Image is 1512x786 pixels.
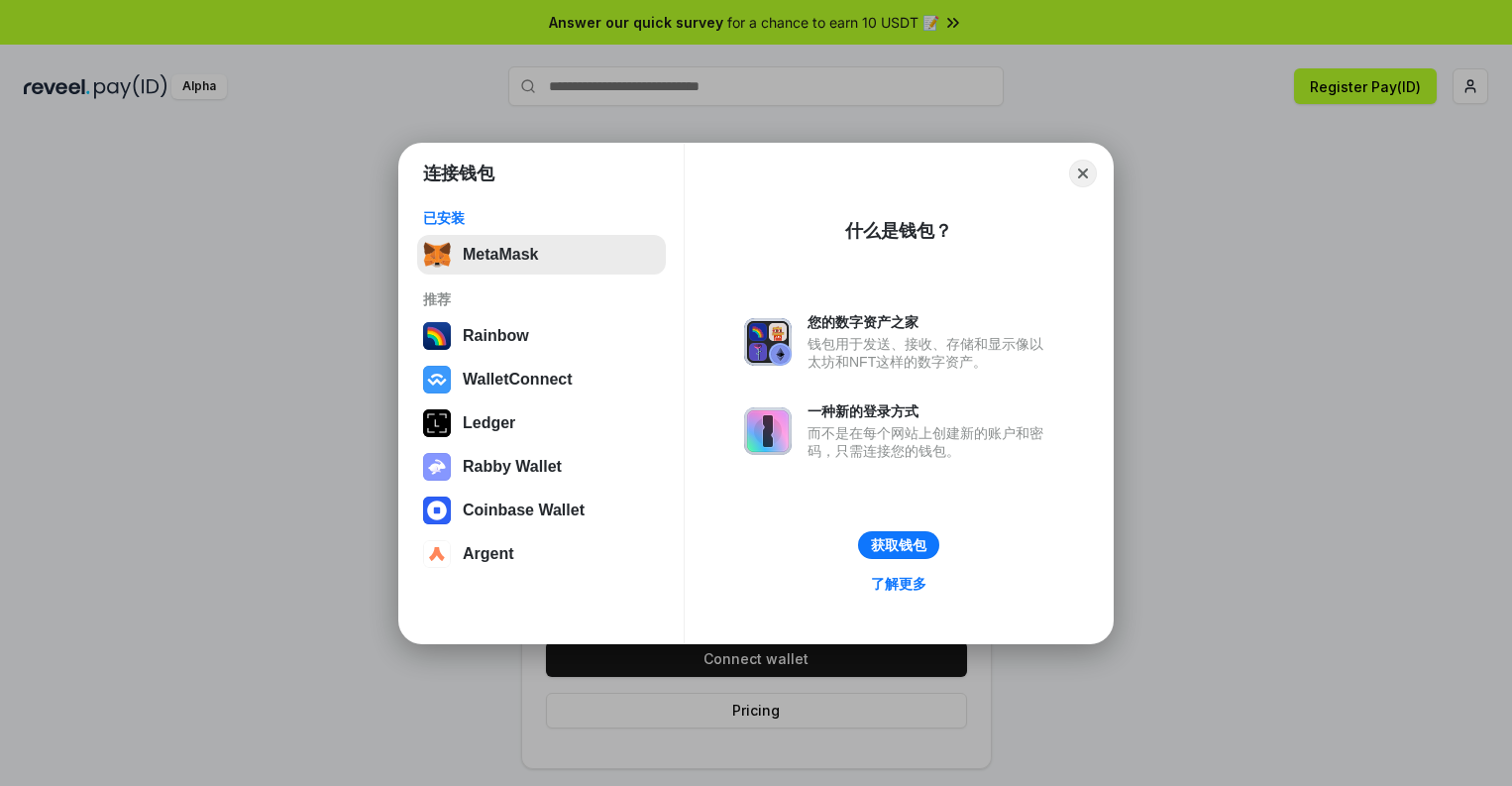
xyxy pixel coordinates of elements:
img: svg+xml,%3Csvg%20width%3D%2228%22%20height%3D%2228%22%20viewBox%3D%220%200%2028%2028%22%20fill%3D... [423,540,451,568]
div: 已安装 [423,209,660,227]
h1: 连接钱包 [423,162,494,185]
div: 您的数字资产之家 [808,313,1053,331]
div: 什么是钱包？ [845,219,952,243]
button: Rabby Wallet [417,447,666,487]
div: 钱包用于发送、接收、存储和显示像以太坊和NFT这样的数字资产。 [808,335,1053,371]
button: MetaMask [417,235,666,275]
button: Close [1069,160,1097,187]
div: Coinbase Wallet [463,502,585,519]
div: Argent [463,545,514,563]
img: svg+xml,%3Csvg%20width%3D%2228%22%20height%3D%2228%22%20viewBox%3D%220%200%2028%2028%22%20fill%3D... [423,497,451,524]
div: 了解更多 [871,575,926,593]
div: 获取钱包 [871,536,926,554]
div: Rabby Wallet [463,458,562,476]
img: svg+xml,%3Csvg%20xmlns%3D%22http%3A%2F%2Fwww.w3.org%2F2000%2Fsvg%22%20fill%3D%22none%22%20viewBox... [423,453,451,481]
button: Rainbow [417,316,666,356]
img: svg+xml,%3Csvg%20width%3D%2228%22%20height%3D%2228%22%20viewBox%3D%220%200%2028%2028%22%20fill%3D... [423,366,451,393]
button: WalletConnect [417,360,666,399]
button: 获取钱包 [858,531,939,559]
a: 了解更多 [859,571,938,597]
img: svg+xml,%3Csvg%20xmlns%3D%22http%3A%2F%2Fwww.w3.org%2F2000%2Fsvg%22%20fill%3D%22none%22%20viewBox... [744,318,792,366]
button: Coinbase Wallet [417,491,666,530]
img: svg+xml,%3Csvg%20xmlns%3D%22http%3A%2F%2Fwww.w3.org%2F2000%2Fsvg%22%20fill%3D%22none%22%20viewBox... [744,407,792,455]
div: 推荐 [423,290,660,308]
div: 一种新的登录方式 [808,402,1053,420]
button: Argent [417,534,666,574]
img: svg+xml,%3Csvg%20xmlns%3D%22http%3A%2F%2Fwww.w3.org%2F2000%2Fsvg%22%20width%3D%2228%22%20height%3... [423,409,451,437]
div: 而不是在每个网站上创建新的账户和密码，只需连接您的钱包。 [808,424,1053,460]
div: MetaMask [463,246,538,264]
div: Ledger [463,414,515,432]
button: Ledger [417,403,666,443]
img: svg+xml,%3Csvg%20fill%3D%22none%22%20height%3D%2233%22%20viewBox%3D%220%200%2035%2033%22%20width%... [423,241,451,269]
div: Rainbow [463,327,529,345]
img: svg+xml,%3Csvg%20width%3D%22120%22%20height%3D%22120%22%20viewBox%3D%220%200%20120%20120%22%20fil... [423,322,451,350]
div: WalletConnect [463,371,573,389]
